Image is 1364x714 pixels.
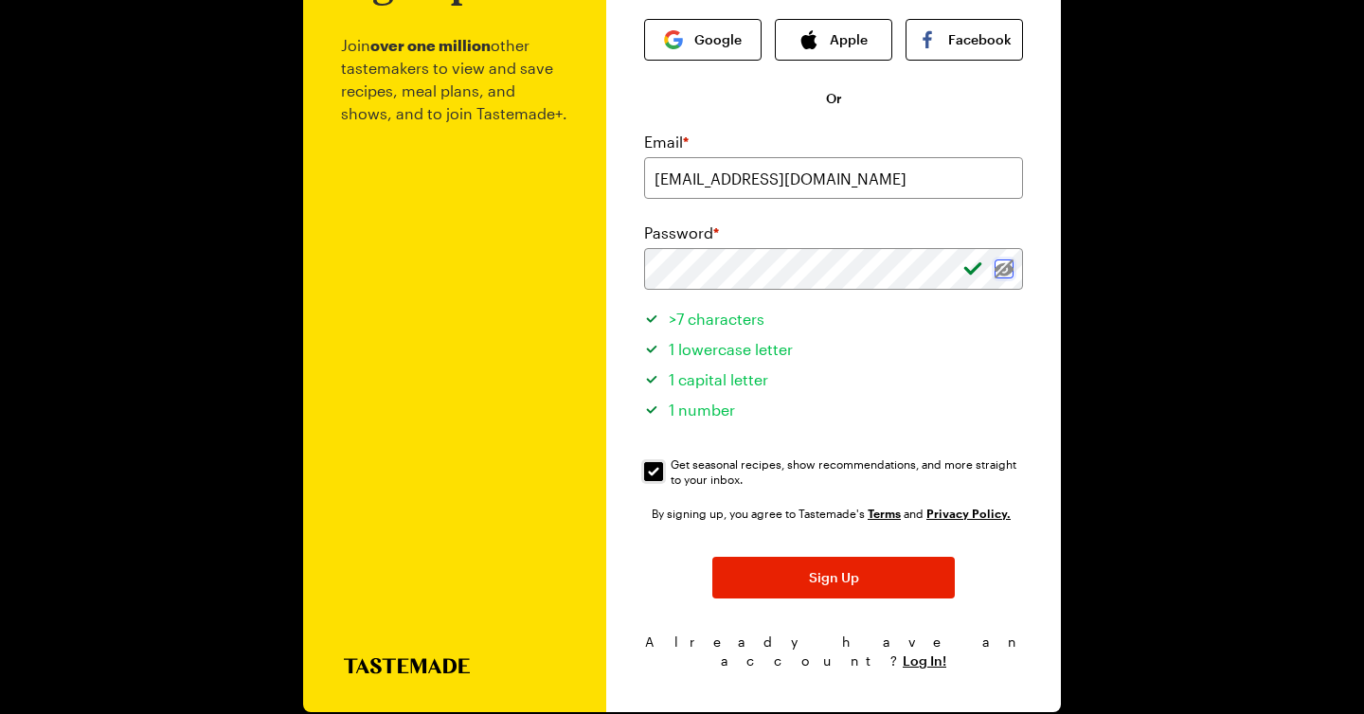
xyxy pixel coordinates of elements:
[809,568,859,587] span: Sign Up
[652,504,1015,523] div: By signing up, you agree to Tastemade's and
[671,456,1025,487] span: Get seasonal recipes, show recommendations, and more straight to your inbox.
[903,652,946,670] button: Log In!
[644,222,719,244] label: Password
[868,505,901,521] a: Tastemade Terms of Service
[341,4,568,658] p: Join other tastemakers to view and save recipes, meal plans, and shows, and to join Tastemade+.
[926,505,1011,521] a: Tastemade Privacy Policy
[669,401,735,419] span: 1 number
[645,634,1023,669] span: Already have an account?
[712,557,955,598] button: Sign Up
[775,19,892,61] button: Apple
[644,131,689,153] label: Email
[669,340,793,358] span: 1 lowercase letter
[370,36,491,54] b: over one million
[826,89,842,108] span: Or
[644,462,663,481] input: Get seasonal recipes, show recommendations, and more straight to your inbox.
[669,310,764,328] span: >7 characters
[906,19,1023,61] button: Facebook
[644,19,762,61] button: Google
[669,370,768,388] span: 1 capital letter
